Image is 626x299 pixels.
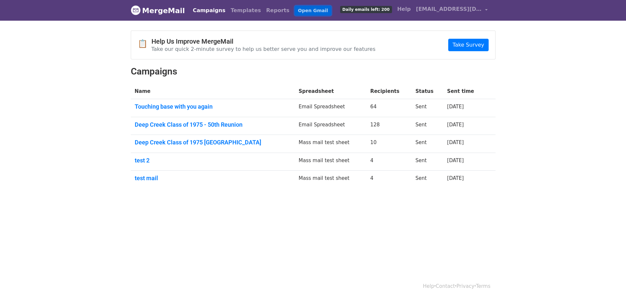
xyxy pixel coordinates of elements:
[411,99,443,117] td: Sent
[295,117,366,135] td: Email Spreadsheet
[131,5,141,15] img: MergeMail logo
[295,135,366,153] td: Mass mail test sheet
[413,3,490,18] a: [EMAIL_ADDRESS][DOMAIN_NAME]
[135,157,291,164] a: test 2
[295,84,366,99] th: Spreadsheet
[340,6,392,13] span: Daily emails left: 200
[135,103,291,110] a: Touching base with you again
[366,153,411,171] td: 4
[411,153,443,171] td: Sent
[135,121,291,128] a: Deep Creek Class of 1975 - 50th Reunion
[411,135,443,153] td: Sent
[447,175,464,181] a: [DATE]
[448,39,488,51] a: Take Survey
[135,175,291,182] a: test mail
[131,84,295,99] th: Name
[295,153,366,171] td: Mass mail test sheet
[447,139,464,145] a: [DATE]
[151,46,376,53] p: Take our quick 2-minute survey to help us better serve you and improve our features
[411,84,443,99] th: Status
[295,99,366,117] td: Email Spreadsheet
[436,283,455,289] a: Contact
[337,3,395,16] a: Daily emails left: 200
[131,66,496,77] h2: Campaigns
[295,6,331,15] a: Open Gmail
[151,37,376,45] h4: Help Us Improve MergeMail
[411,171,443,188] td: Sent
[476,283,490,289] a: Terms
[411,117,443,135] td: Sent
[264,4,292,17] a: Reports
[447,158,464,163] a: [DATE]
[228,4,264,17] a: Templates
[190,4,228,17] a: Campaigns
[423,283,434,289] a: Help
[366,135,411,153] td: 10
[366,171,411,188] td: 4
[138,39,151,49] span: 📋
[395,3,413,16] a: Help
[295,171,366,188] td: Mass mail test sheet
[131,4,185,17] a: MergeMail
[366,117,411,135] td: 128
[366,99,411,117] td: 64
[593,267,626,299] iframe: Chat Widget
[447,104,464,110] a: [DATE]
[443,84,486,99] th: Sent time
[416,5,482,13] span: [EMAIL_ADDRESS][DOMAIN_NAME]
[447,122,464,128] a: [DATE]
[366,84,411,99] th: Recipients
[456,283,474,289] a: Privacy
[135,139,291,146] a: Deep Creek Class of 1975 [GEOGRAPHIC_DATA]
